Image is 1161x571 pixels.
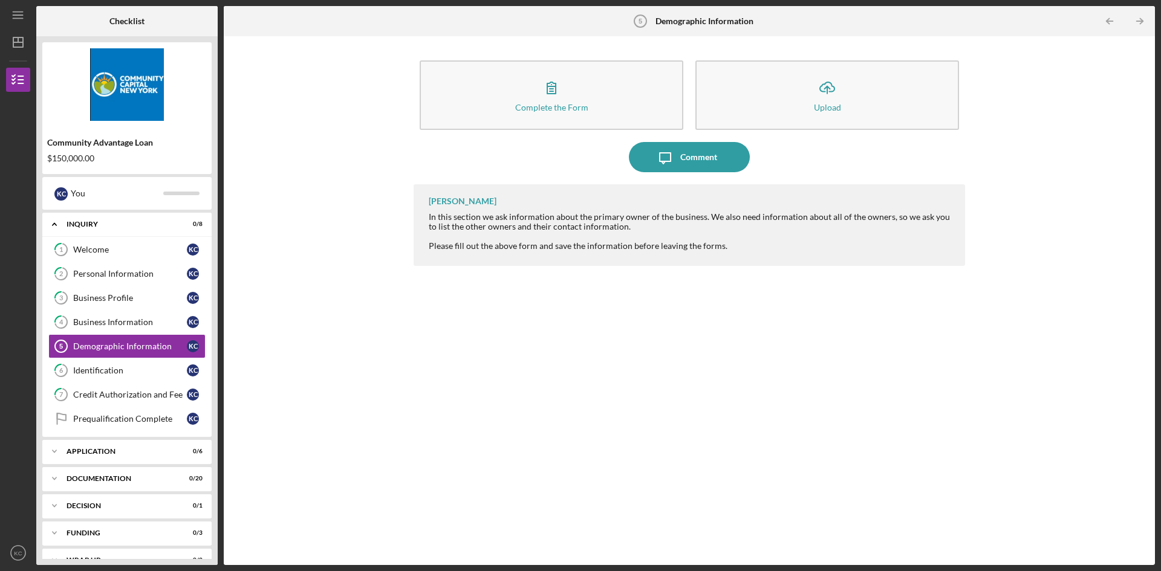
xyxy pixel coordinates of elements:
a: 4Business InformationKC [48,310,206,334]
div: 0 / 2 [181,556,203,564]
tspan: 6 [59,367,63,375]
tspan: 4 [59,318,63,326]
div: K C [187,292,199,304]
div: 0 / 6 [181,448,203,455]
div: Identification [73,366,187,375]
div: 0 / 8 [181,221,203,228]
tspan: 2 [59,270,63,278]
text: KC [14,550,22,556]
div: K C [187,316,199,328]
div: Welcome [73,245,187,254]
div: Community Advantage Loan [47,138,207,147]
tspan: 7 [59,391,63,399]
div: Business Profile [73,293,187,303]
div: Comment [680,142,717,172]
div: Prequalification Complete [73,414,187,424]
div: Inquiry [67,221,172,228]
div: Documentation [67,475,172,482]
div: Application [67,448,172,455]
div: K C [187,244,199,256]
tspan: 5 [59,343,63,350]
div: K C [187,340,199,352]
div: Demographic Information [73,341,187,351]
button: Comment [629,142,750,172]
div: K C [187,413,199,425]
div: 0 / 3 [181,529,203,537]
div: $150,000.00 [47,153,207,163]
button: Complete the Form [420,60,683,130]
div: In this section we ask information about the primary owner of the business. We also need informat... [429,212,953,251]
div: Funding [67,529,172,537]
a: 3Business ProfileKC [48,286,206,310]
div: 0 / 20 [181,475,203,482]
tspan: 3 [59,294,63,302]
div: You [71,183,163,204]
div: Wrap up [67,556,172,564]
div: K C [187,268,199,280]
button: Upload [695,60,959,130]
div: Upload [814,103,841,112]
div: Complete the Form [515,103,588,112]
div: Personal Information [73,269,187,279]
b: Demographic Information [655,16,753,26]
img: Product logo [42,48,212,121]
a: 7Credit Authorization and FeeKC [48,382,206,407]
a: Prequalification CompleteKC [48,407,206,431]
a: 2Personal InformationKC [48,262,206,286]
a: 5Demographic InformationKC [48,334,206,358]
div: 0 / 1 [181,502,203,509]
tspan: 1 [59,246,63,254]
div: K C [187,389,199,401]
button: KC [6,541,30,565]
div: Decision [67,502,172,509]
div: K C [187,364,199,376]
tspan: 5 [639,18,642,25]
a: 6IdentificationKC [48,358,206,382]
div: Business Information [73,317,187,327]
div: K C [54,187,68,201]
div: [PERSON_NAME] [429,196,496,206]
b: Checklist [109,16,145,26]
div: Credit Authorization and Fee [73,390,187,399]
a: 1WelcomeKC [48,237,206,262]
